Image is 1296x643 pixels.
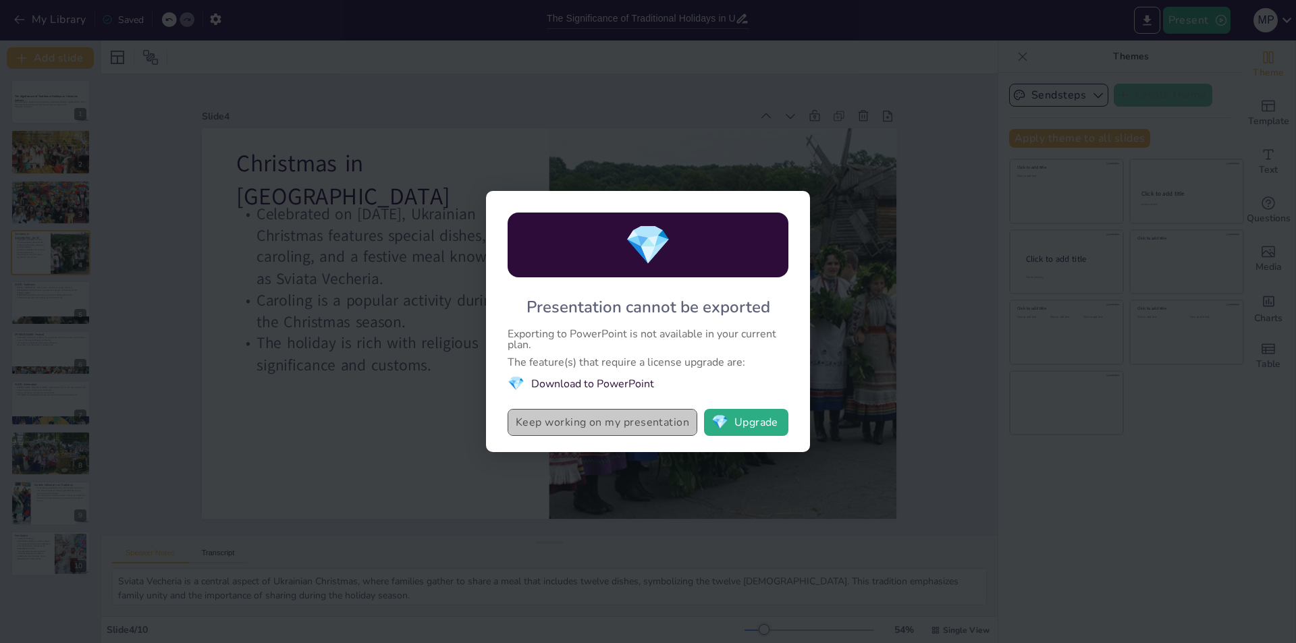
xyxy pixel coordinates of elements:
[508,409,697,436] button: Keep working on my presentation
[711,416,728,429] span: diamond
[508,374,524,393] span: diamond
[508,374,788,393] li: Download to PowerPoint
[526,296,770,318] div: Presentation cannot be exported
[624,219,672,271] span: diamond
[508,357,788,368] div: The feature(s) that require a license upgrade are:
[704,409,788,436] button: diamondUpgrade
[508,329,788,350] div: Exporting to PowerPoint is not available in your current plan.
